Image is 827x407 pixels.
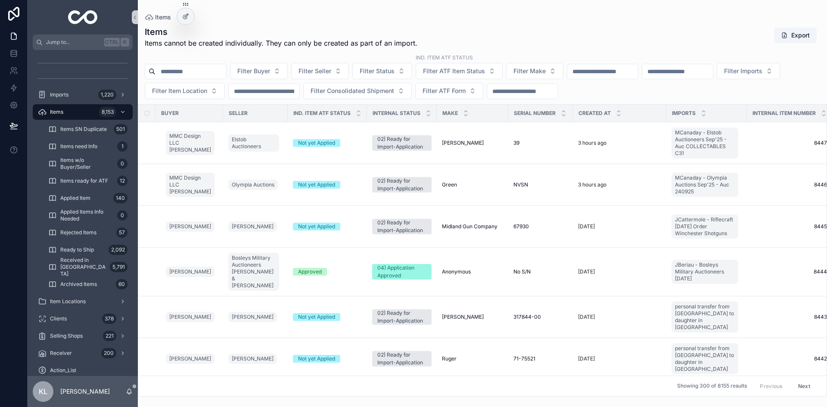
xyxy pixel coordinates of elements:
[293,223,362,230] a: Not yet Applied
[104,38,120,47] span: Ctrl
[377,264,426,280] div: 04) Application Approved
[377,351,426,367] div: 02) Ready for Import-Application
[237,67,270,75] span: Filter Buyer
[578,140,661,146] a: 3 hours ago
[792,379,816,393] button: Next
[442,355,457,362] span: Ruger
[114,124,127,134] div: 501
[442,223,497,230] span: Midland Gun Company
[60,257,106,277] span: Received in [GEOGRAPHIC_DATA]
[50,350,72,357] span: Receiver
[442,110,458,117] span: Make
[166,265,218,279] a: [PERSON_NAME]
[372,309,432,325] a: 02) Ready for Import-Application
[372,177,432,193] a: 02) Ready for Import-Application
[377,177,426,193] div: 02) Ready for Import-Application
[60,387,110,396] p: [PERSON_NAME]
[145,13,171,22] a: Items
[442,314,503,320] a: [PERSON_NAME]
[161,110,179,117] span: Buyer
[672,342,742,376] a: personal transfer from [GEOGRAPHIC_DATA] to daughter in [GEOGRAPHIC_DATA]
[513,223,568,230] a: 67930
[298,223,335,230] div: Not yet Applied
[578,181,661,188] a: 3 hours ago
[672,300,742,334] a: personal transfer from [GEOGRAPHIC_DATA] to daughter in [GEOGRAPHIC_DATA]
[752,314,827,320] a: 8443
[33,328,133,344] a: Selling Shops221
[298,67,331,75] span: Filter Seller
[43,242,133,258] a: Ready to Ship2,092
[33,294,133,309] a: Item Locations
[352,63,412,79] button: Select Button
[513,67,546,75] span: Filter Make
[145,83,225,99] button: Select Button
[228,310,283,324] a: [PERSON_NAME]
[228,253,279,291] a: Bosleys Military Auctioneers [PERSON_NAME] & [PERSON_NAME]
[373,110,420,117] span: Internal Status
[50,91,68,98] span: Imports
[672,343,738,374] a: personal transfer from [GEOGRAPHIC_DATA] to daughter in [GEOGRAPHIC_DATA]
[28,50,138,376] div: scrollable content
[442,223,503,230] a: Midland Gun Company
[228,220,283,233] a: [PERSON_NAME]
[675,303,735,331] span: personal transfer from [GEOGRAPHIC_DATA] to daughter in [GEOGRAPHIC_DATA]
[43,277,133,292] a: Archived Items60
[166,267,215,277] a: [PERSON_NAME]
[46,39,101,46] span: Jump to...
[169,223,211,230] span: [PERSON_NAME]
[752,110,816,117] span: Internal Item Number
[166,354,215,364] a: [PERSON_NAME]
[110,262,127,272] div: 5,791
[293,268,362,276] a: Approved
[298,268,322,276] div: Approved
[717,63,780,79] button: Select Button
[752,268,827,275] a: 8444
[39,386,47,397] span: KL
[442,181,457,188] span: Green
[99,107,116,117] div: 8,153
[103,331,116,341] div: 221
[672,258,742,286] a: JBeriau - Bosleys Military Auctioneers [DATE]
[303,83,412,99] button: Select Button
[372,264,432,280] a: 04) Application Approved
[578,355,595,362] p: [DATE]
[166,173,215,197] a: MMC Design LLC [PERSON_NAME]
[228,178,283,192] a: Olympia Auctions
[752,181,827,188] a: 8446
[228,180,278,190] a: Olympia Auctions
[675,345,735,373] span: personal transfer from [GEOGRAPHIC_DATA] to daughter in [GEOGRAPHIC_DATA]
[752,223,827,230] a: 8445
[578,268,661,275] a: [DATE]
[33,311,133,326] a: Clients378
[33,104,133,120] a: Items8,153
[298,355,335,363] div: Not yet Applied
[50,315,67,322] span: Clients
[513,181,568,188] a: NVSN
[232,181,274,188] span: Olympia Auctions
[232,255,276,289] span: Bosleys Military Auctioneers [PERSON_NAME] & [PERSON_NAME]
[228,354,277,364] a: [PERSON_NAME]
[752,355,827,362] span: 8442
[60,229,96,236] span: Rejected Items
[423,67,485,75] span: Filter ATF Item Status
[166,220,218,233] a: [PERSON_NAME]
[229,110,248,117] span: Seller
[377,135,426,151] div: 02) Ready for Import-Application
[166,131,215,155] a: MMC Design LLC [PERSON_NAME]
[675,216,735,237] span: JCattermole - Riflecraft [DATE] Order Winchester Shotguns
[60,143,97,150] span: Items need Info
[442,268,471,275] span: Anonymous
[672,110,696,117] span: Imports
[43,156,133,171] a: Items w/o Buyer/Seller0
[116,279,127,289] div: 60
[672,214,738,239] a: JCattermole - Riflecraft [DATE] Order Winchester Shotguns
[60,157,114,171] span: Items w/o Buyer/Seller
[578,223,595,230] p: [DATE]
[416,53,473,61] label: ind. Item ATF Status
[724,67,762,75] span: Filter Imports
[513,181,528,188] span: NVSN
[232,136,276,150] span: Elstob Auctioneers
[293,110,351,117] span: Ind. Item ATF Status
[155,13,171,22] span: Items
